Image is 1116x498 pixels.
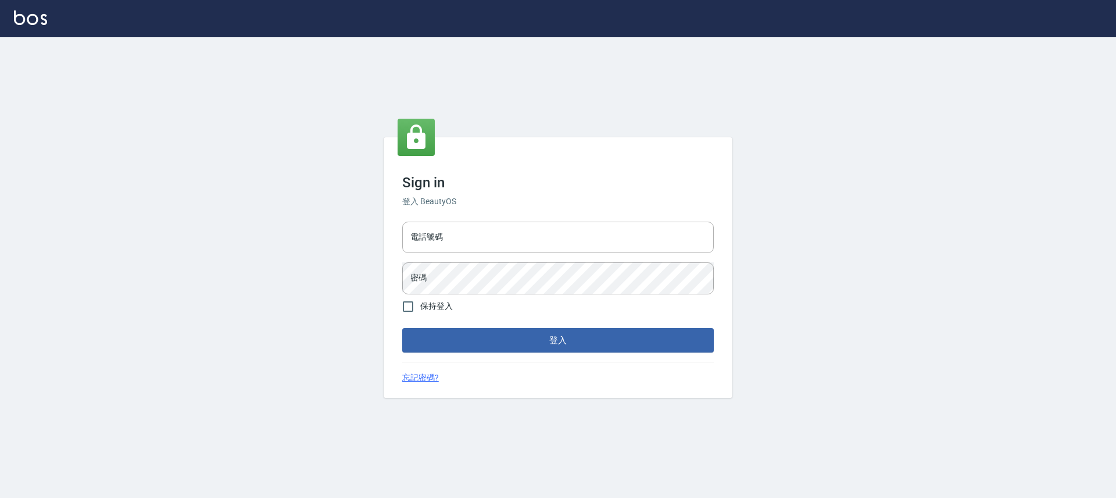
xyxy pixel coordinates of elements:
[402,328,714,353] button: 登入
[14,10,47,25] img: Logo
[402,195,714,208] h6: 登入 BeautyOS
[420,300,453,312] span: 保持登入
[402,372,439,384] a: 忘記密碼?
[402,175,714,191] h3: Sign in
